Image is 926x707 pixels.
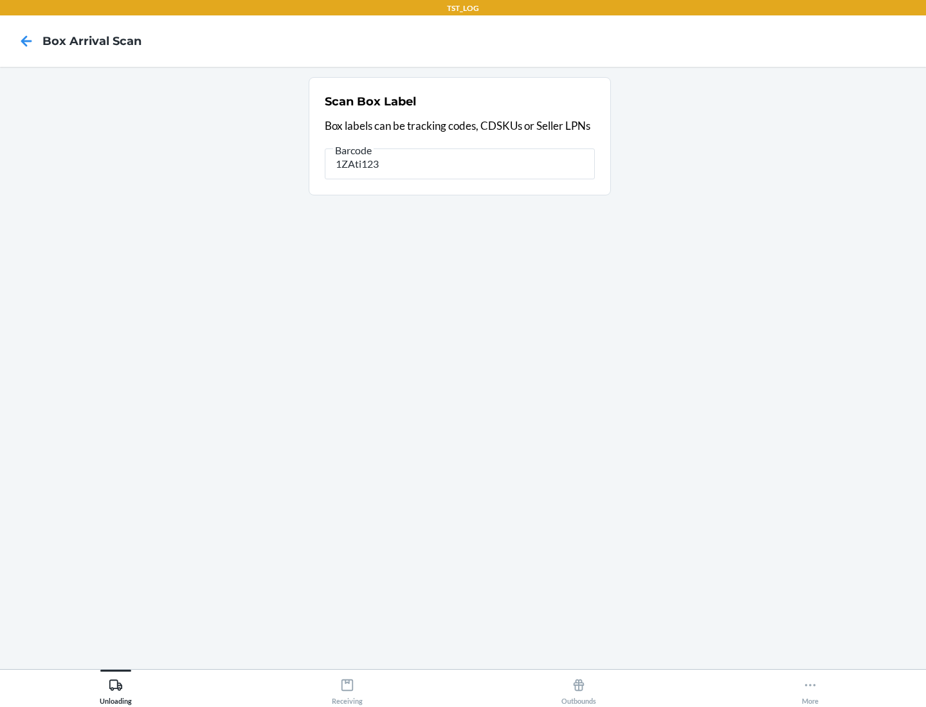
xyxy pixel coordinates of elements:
[561,673,596,705] div: Outbounds
[325,118,595,134] p: Box labels can be tracking codes, CDSKUs or Seller LPNs
[100,673,132,705] div: Unloading
[463,670,694,705] button: Outbounds
[42,33,141,49] h4: Box Arrival Scan
[232,670,463,705] button: Receiving
[325,148,595,179] input: Barcode
[802,673,819,705] div: More
[332,673,363,705] div: Receiving
[333,144,374,157] span: Barcode
[325,93,416,110] h2: Scan Box Label
[447,3,479,14] p: TST_LOG
[694,670,926,705] button: More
